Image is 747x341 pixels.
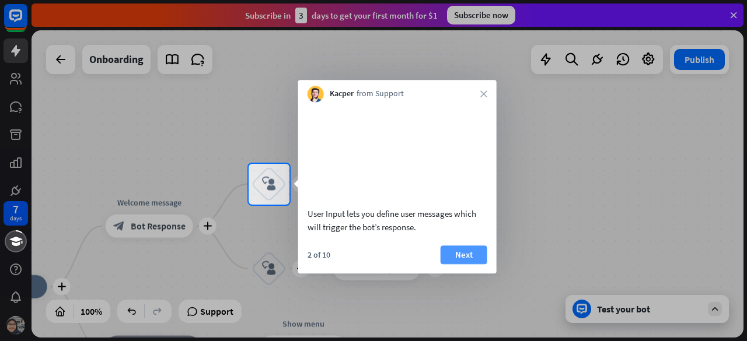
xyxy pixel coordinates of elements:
i: block_user_input [262,177,276,191]
button: Open LiveChat chat widget [9,5,44,40]
button: Next [441,245,487,264]
span: Kacper [330,89,354,100]
span: from Support [357,89,404,100]
i: close [480,90,487,97]
div: User Input lets you define user messages which will trigger the bot’s response. [308,207,487,234]
div: 2 of 10 [308,249,330,260]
